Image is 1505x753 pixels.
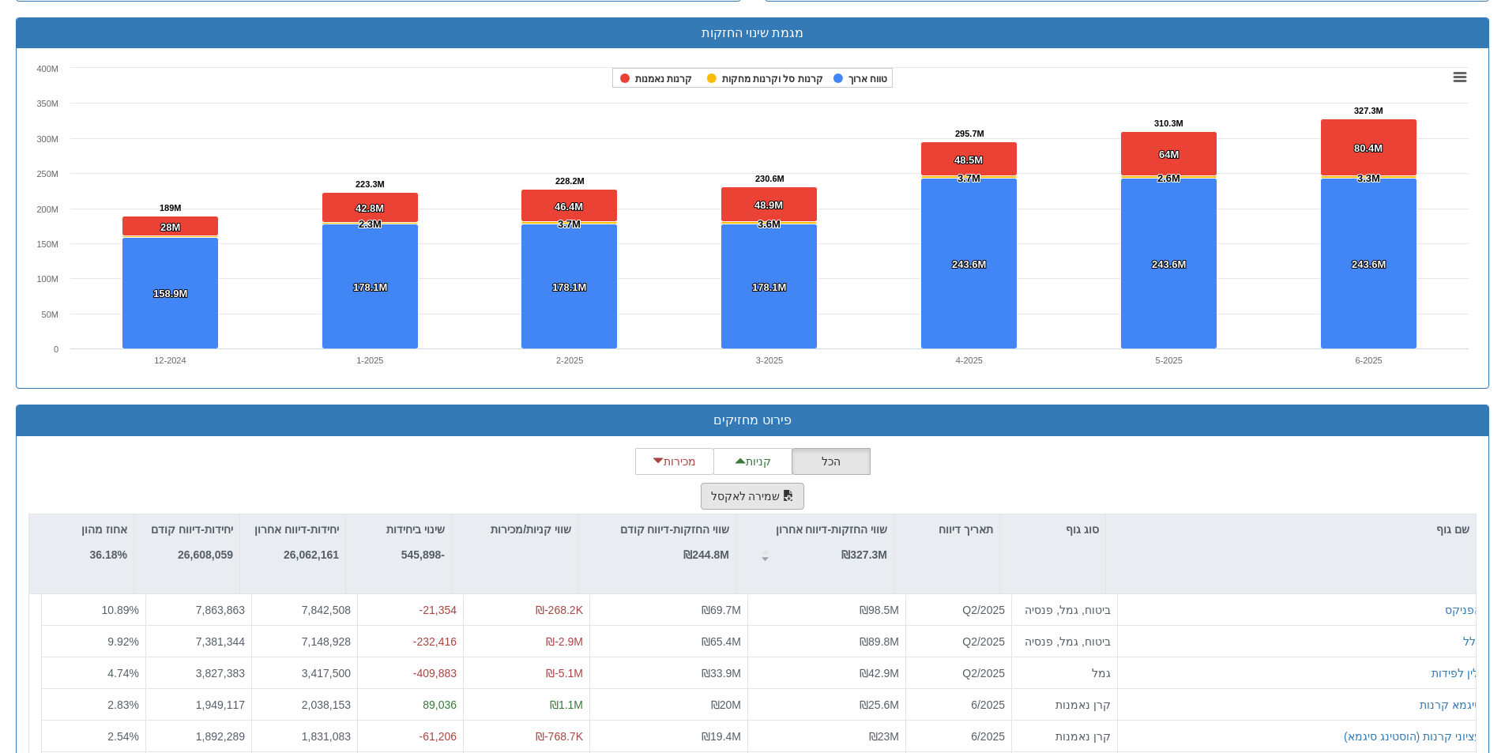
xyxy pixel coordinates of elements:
span: ₪-5.1M [546,666,583,679]
tspan: 178.1M [552,281,586,293]
strong: 36.18% [90,548,127,561]
div: 10.89 % [48,602,139,618]
button: עציוני קרנות (הוסטינג סיגמא) [1344,728,1481,744]
text: 5-2025 [1156,356,1183,365]
div: 6/2025 [912,696,1005,712]
div: שווי קניות/מכירות [452,514,578,544]
span: ₪42.9M [860,666,899,679]
p: שינוי ביחידות [386,521,445,538]
text: 150M [36,239,58,249]
span: ₪98.5M [860,604,899,616]
tspan: 189M [160,203,182,213]
div: 7,381,344 [152,633,245,649]
p: שווי החזקות-דיווח קודם [620,521,729,538]
tspan: 178.1M [353,281,387,293]
strong: 26,062,161 [284,548,339,561]
strong: -545,898 [401,548,445,561]
text: 400M [36,64,58,73]
tspan: 48.5M [954,154,983,166]
tspan: 310.3M [1154,119,1183,128]
tspan: 223.3M [356,179,385,189]
tspan: 80.4M [1354,142,1383,154]
div: -409,883 [364,665,457,680]
span: ₪-2.9M [546,634,583,647]
button: סיגמא קרנות [1420,696,1481,712]
div: -21,354 [364,602,457,618]
text: 1-2025 [356,356,383,365]
p: יחידות-דיווח אחרון [254,521,339,538]
div: ביטוח, גמל, פנסיה [1018,633,1111,649]
span: ₪89.8M [860,634,899,647]
tspan: 3.6M [758,218,781,230]
div: 1,949,117 [152,696,245,712]
div: סוג גוף [1000,514,1105,544]
text: 3-2025 [756,356,783,365]
tspan: 3.7M [958,172,980,184]
tspan: 243.6M [1152,258,1186,270]
div: 89,036 [364,696,457,712]
button: כלל [1463,633,1481,649]
span: ₪69.7M [702,604,741,616]
span: ₪-268.2K [536,604,583,616]
tspan: טווח ארוך [848,73,887,85]
span: ₪-768.7K [536,729,583,742]
tspan: 327.3M [1354,106,1383,115]
tspan: 228.2M [555,176,585,186]
strong: ₪244.8M [683,548,729,561]
tspan: קרנות סל וקרנות מחקות [722,73,823,85]
h3: פירוט מחזיקים [28,413,1477,427]
div: 7,863,863 [152,602,245,618]
tspan: 230.6M [755,174,784,183]
div: שם גוף [1106,514,1476,544]
tspan: 3.3M [1357,172,1380,184]
button: קניות [713,448,792,475]
div: 2,038,153 [258,696,351,712]
tspan: 243.6M [1352,258,1386,270]
span: ₪20M [711,698,741,710]
span: ₪65.4M [702,634,741,647]
div: -232,416 [364,633,457,649]
text: 100M [36,274,58,284]
text: 0 [54,344,58,354]
div: תאריך דיווח [894,514,999,544]
p: שווי החזקות-דיווח אחרון [776,521,887,538]
div: Q2/2025 [912,665,1005,680]
button: הפניקס [1445,602,1481,618]
tspan: 42.8M [356,202,384,214]
div: ביטוח, גמל, פנסיה [1018,602,1111,618]
tspan: 2.6M [1157,172,1180,184]
tspan: 3.7M [558,218,581,230]
span: ₪23M [869,729,899,742]
div: 1,831,083 [258,728,351,744]
div: 1,892,289 [152,728,245,744]
h3: מגמת שינוי החזקות [28,26,1477,40]
tspan: 48.9M [754,199,783,211]
div: קרן נאמנות [1018,696,1111,712]
tspan: קרנות נאמנות [635,73,692,85]
strong: ₪327.3M [841,548,887,561]
text: 12-2024 [154,356,186,365]
div: גמל [1018,665,1111,680]
tspan: 28M [160,221,180,233]
div: 4.74 % [48,665,139,680]
text: 50M [42,310,58,319]
tspan: 46.4M [555,201,583,213]
text: 250M [36,169,58,179]
span: ₪1.1M [550,698,583,710]
div: -61,206 [364,728,457,744]
text: 200M [36,205,58,214]
div: 2.54 % [48,728,139,744]
tspan: 178.1M [752,281,786,293]
button: הכל [792,448,871,475]
text: 300M [36,134,58,144]
strong: 26,608,059 [178,548,233,561]
button: ילין לפידות [1432,665,1481,680]
p: אחוז מהון [81,521,127,538]
div: 9.92 % [48,633,139,649]
div: קרן נאמנות [1018,728,1111,744]
div: 2.83 % [48,696,139,712]
tspan: 158.9M [153,288,187,299]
